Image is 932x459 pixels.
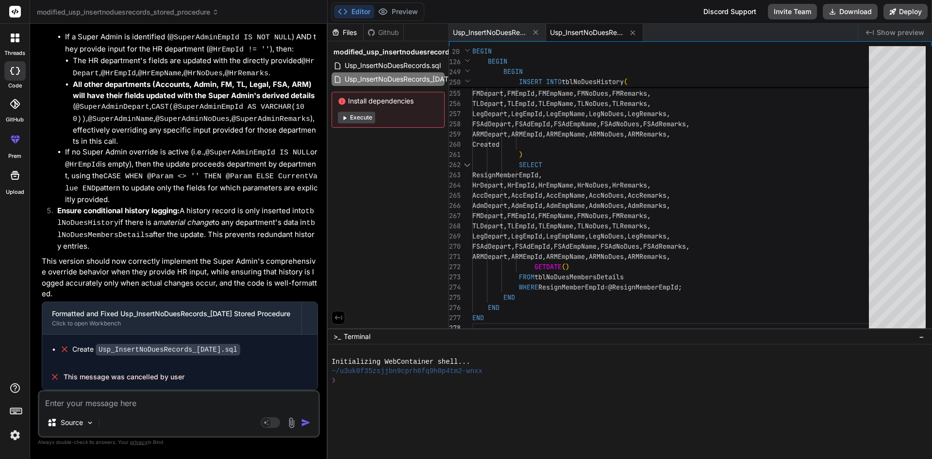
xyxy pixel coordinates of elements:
li: as discussed previously: [50,21,318,205]
code: tblNoDuesMembersDetails [57,219,315,239]
span: ) [566,262,569,271]
span: ARMDepart [472,252,507,261]
span: , [608,99,612,108]
div: Create [72,344,240,355]
span: AccEmpId [511,191,542,200]
span: END [503,293,515,302]
span: , [585,252,589,261]
span: Usp_InsertNoDuesRecords_[DATE].sql [344,73,467,85]
button: Editor [334,5,374,18]
span: BEGIN [488,57,507,66]
span: , [624,109,628,118]
span: TLDepart [472,221,503,230]
span: LegEmpId [511,109,542,118]
span: LegEmpName [546,109,585,118]
span: AccDepart [472,191,507,200]
code: @SuperAdminEmpId IS NULL [205,149,310,157]
span: ( [562,262,566,271]
p: Source [61,418,83,427]
img: Pick Models [86,419,94,427]
li: The HR department's fields are updated with the directly provided , , , , . [73,55,318,79]
span: , [507,191,511,200]
span: Created [472,140,499,149]
em: material change [157,218,213,227]
span: , [534,99,538,108]
span: ( [624,77,628,86]
div: 267 [449,211,460,221]
span: INSERT [519,77,542,86]
span: , [542,232,546,240]
span: @ResignMemberEmpId [608,283,678,291]
span: AdmNoDues [589,201,624,210]
div: 275 [449,292,460,303]
div: Discord Support [698,4,762,19]
span: Usp_InsertNoDuesRecords_[DATE].sql [550,28,623,37]
span: , [542,252,546,261]
span: ❯ [332,376,336,385]
span: FSAdDepart [472,242,511,251]
span: , [639,242,643,251]
span: FSAdEmpId [515,242,550,251]
span: ARMEmpName [546,252,585,261]
span: , [597,242,600,251]
button: Formatted and Fixed Usp_InsertNoDuesRecords_[DATE] Stored ProcedureClick to open Workbench [42,302,301,334]
span: , [542,201,546,210]
div: 269 [449,231,460,241]
label: code [8,82,22,90]
span: , [585,130,589,138]
code: @HrEmpName [138,69,182,78]
span: , [503,211,507,220]
div: 278 [449,323,460,333]
span: , [585,201,589,210]
span: , [507,109,511,118]
span: AccEmpName [546,191,585,200]
span: , [666,109,670,118]
span: , [585,109,589,118]
span: FROM [519,272,534,281]
span: , [538,170,542,179]
span: ARMEmpId [511,252,542,261]
label: threads [4,49,25,57]
code: CAST(@SuperAdminEmpId AS VARCHAR(100)) [73,103,304,123]
span: AdmDepart [472,201,507,210]
span: ~/u3uk0f35zsjjbn9cprh6fq9h0p4tm2-wnxx [332,367,483,376]
code: Usp_InsertNoDuesRecords_[DATE].sql [96,344,240,356]
span: BEGIN [503,67,523,76]
span: Usp_InsertNoDuesRecords.sql [453,28,526,37]
span: FMEmpName [538,211,573,220]
span: FSAdNoDues [600,119,639,128]
div: 277 [449,313,460,323]
span: LegDepart [472,232,507,240]
span: TLDepart [472,99,503,108]
code: @HrEmpId [65,161,100,169]
div: Click to open Workbench [52,320,292,327]
button: Deploy [883,4,928,19]
span: HrRemarks [612,181,647,189]
span: , [666,130,670,138]
li: If a Super Admin is identified ( ) AND they provide input for the HR department ( ), then: [65,32,318,147]
span: , [666,232,670,240]
span: , [503,221,507,230]
span: , [550,242,554,251]
li: A history record is only inserted into if there is a to any department's data in after the update... [50,205,318,252]
span: TLEmpId [507,99,534,108]
div: 258 [449,119,460,129]
span: , [503,89,507,98]
span: ARMNoDues [589,252,624,261]
span: , [585,191,589,200]
span: − [919,332,924,341]
div: 276 [449,303,460,313]
span: , [534,221,538,230]
span: AccNoDues [589,191,624,200]
span: TLEmpName [538,221,573,230]
div: Formatted and Fixed Usp_InsertNoDuesRecords_[DATE] Stored Procedure [52,309,292,319]
span: 249 [449,67,460,77]
span: FSAdRemarks [643,242,686,251]
span: FSAdEmpName [554,119,597,128]
span: , [624,232,628,240]
span: ARMNoDues [589,130,624,138]
code: @SuperAdminEmpId IS NOT NULL [169,34,292,42]
p: Always double-check its answers. Your in Bind [38,438,320,447]
span: , [647,99,651,108]
span: , [573,89,577,98]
